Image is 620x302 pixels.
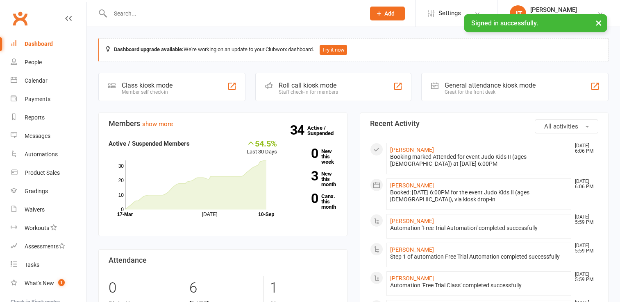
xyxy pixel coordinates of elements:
[11,256,86,274] a: Tasks
[445,89,536,95] div: Great for the front desk
[25,77,48,84] div: Calendar
[25,41,53,47] div: Dashboard
[11,127,86,145] a: Messages
[390,253,568,260] div: Step 1 of automation Free Trial Automation completed successfully
[530,6,588,14] div: [PERSON_NAME]
[247,139,277,148] div: 54.5%
[108,8,359,19] input: Search...
[25,96,50,102] div: Payments
[25,59,42,65] div: People
[390,189,568,203] div: Booked: [DATE] 6:00PM for the event Judo Kids II (ages [DEMOGRAPHIC_DATA]), via kiosk drop-in
[571,214,598,225] time: [DATE] 5:59 PM
[279,81,338,89] div: Roll call kiosk mode
[11,72,86,90] a: Calendar
[25,114,45,121] div: Reports
[571,179,598,189] time: [DATE] 6:06 PM
[290,124,307,136] strong: 34
[11,219,86,237] a: Workouts
[11,108,86,127] a: Reports
[25,151,58,158] div: Automations
[122,89,173,95] div: Member self check-in
[571,243,598,254] time: [DATE] 5:59 PM
[390,275,434,282] a: [PERSON_NAME]
[270,276,337,300] div: 1
[535,119,598,133] button: All activities
[11,53,86,72] a: People
[11,201,86,219] a: Waivers
[390,282,568,289] div: Automation 'Free Trial Class' completed successfully
[289,170,318,182] strong: 3
[25,133,50,139] div: Messages
[571,272,598,282] time: [DATE] 5:59 PM
[390,218,434,224] a: [PERSON_NAME]
[11,164,86,182] a: Product Sales
[438,4,461,23] span: Settings
[544,123,578,130] span: All activities
[10,8,30,29] a: Clubworx
[289,192,318,205] strong: 0
[510,5,526,22] div: JT
[11,145,86,164] a: Automations
[279,89,338,95] div: Staff check-in for members
[247,139,277,156] div: Last 30 Days
[289,147,318,160] strong: 0
[11,237,86,256] a: Assessments
[471,19,538,27] span: Signed in successfully.
[122,81,173,89] div: Class kiosk mode
[25,225,49,231] div: Workouts
[11,274,86,293] a: What's New1
[25,243,65,250] div: Assessments
[289,194,337,210] a: 0Canx. this month
[390,153,568,167] div: Booking marked Attended for event Judo Kids II (ages [DEMOGRAPHIC_DATA]) at [DATE] 6:00PM
[189,276,257,300] div: 6
[58,279,65,286] span: 1
[109,276,177,300] div: 0
[25,280,54,286] div: What's New
[370,7,405,20] button: Add
[390,225,568,232] div: Automation 'Free Trial Automation' completed successfully
[25,169,60,176] div: Product Sales
[530,14,588,21] div: Grappling Bros Penrith
[571,143,598,154] time: [DATE] 6:06 PM
[109,119,337,128] h3: Members
[142,120,173,128] a: show more
[11,90,86,108] a: Payments
[445,81,536,89] div: General attendance kiosk mode
[98,38,609,61] div: We're working on an update to your Clubworx dashboard.
[25,261,39,268] div: Tasks
[370,119,599,128] h3: Recent Activity
[384,10,395,17] span: Add
[320,45,347,55] button: Try it now
[114,46,184,52] strong: Dashboard upgrade available:
[25,206,45,213] div: Waivers
[289,149,337,165] a: 0New this week
[25,188,48,194] div: Gradings
[11,35,86,53] a: Dashboard
[289,171,337,187] a: 3New this month
[11,182,86,201] a: Gradings
[109,256,337,264] h3: Attendance
[390,182,434,189] a: [PERSON_NAME]
[390,146,434,153] a: [PERSON_NAME]
[109,140,190,147] strong: Active / Suspended Members
[591,14,606,32] button: ×
[307,119,343,142] a: 34Active / Suspended
[390,246,434,253] a: [PERSON_NAME]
